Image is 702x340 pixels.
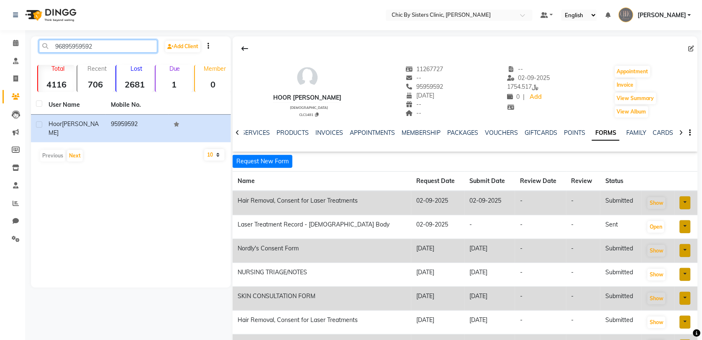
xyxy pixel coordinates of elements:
td: - [465,215,515,239]
td: submitted [600,263,642,287]
span: [PERSON_NAME] [49,120,99,137]
button: Show [648,293,666,304]
span: 02-09-2025 [507,74,550,82]
p: Due [157,65,192,72]
td: [DATE] [465,239,515,263]
td: submitted [600,287,642,311]
span: Hoor [49,120,62,128]
button: Show [648,197,666,209]
td: - [566,263,601,287]
th: Review [566,172,601,191]
td: sent [600,215,642,239]
a: SERVICES [241,129,270,137]
a: POINTS [564,129,585,137]
p: Lost [120,65,153,72]
td: [DATE] [411,287,465,311]
a: APPOINTMENTS [350,129,395,137]
div: Hoor [PERSON_NAME] [273,93,341,102]
th: Mobile No. [106,95,168,115]
button: Show [648,269,666,281]
td: - [515,239,566,263]
td: submitted [600,311,642,335]
td: - [566,311,601,335]
span: [PERSON_NAME] [638,11,686,20]
button: Open [648,221,664,233]
a: FAMILY [626,129,646,137]
span: -- [406,109,422,117]
span: [DATE] [406,92,435,99]
span: | [523,93,525,101]
img: EILISH FOX [619,8,633,22]
a: Add [528,91,543,103]
div: Back to Client [236,41,254,57]
a: INVOICES [315,129,343,137]
td: submitted [600,239,642,263]
a: GIFTCARDS [525,129,557,137]
td: [DATE] [411,311,465,335]
span: -- [507,65,523,73]
p: Recent [81,65,114,72]
td: Laser Treatment Record - [DEMOGRAPHIC_DATA] Body [233,215,411,239]
a: PRODUCTS [277,129,309,137]
td: - [566,287,601,311]
img: logo [21,3,79,27]
span: 1754.517 [507,83,539,90]
button: Request New Form [233,155,292,168]
strong: 1 [156,79,192,90]
button: View Summary [615,93,656,104]
p: Total [41,65,75,72]
td: [DATE] [465,287,515,311]
span: 11267727 [406,65,443,73]
td: [DATE] [411,263,465,287]
th: User Name [44,95,106,115]
strong: 2681 [116,79,153,90]
button: Appointment [615,66,651,77]
td: NURSING TRIAGE/NOTES [233,263,411,287]
button: Next [67,150,83,162]
strong: 706 [77,79,114,90]
span: 0 [507,93,520,100]
th: Status [600,172,642,191]
a: CARDS [653,129,674,137]
td: 02-09-2025 [411,215,465,239]
td: [DATE] [465,311,515,335]
button: Invoice [615,79,636,91]
button: Show [648,245,666,257]
td: [DATE] [465,263,515,287]
a: VOUCHERS [485,129,518,137]
td: - [566,239,601,263]
span: [DEMOGRAPHIC_DATA] [290,106,328,110]
strong: 0 [195,79,232,90]
a: PACKAGES [447,129,478,137]
span: 95959592 [406,83,443,90]
a: Add Client [165,41,200,52]
button: Show [648,317,666,328]
td: Hair Removal, Consent for Laser Treatments [233,191,411,215]
td: Nordly's Consent Form [233,239,411,263]
td: SKIN CONSULTATION FORM [233,287,411,311]
strong: 4116 [38,79,75,90]
th: Name [233,172,411,191]
td: 95959592 [106,115,168,142]
p: Member [198,65,232,72]
a: FORMS [592,126,620,141]
td: - [515,215,566,239]
td: - [515,191,566,215]
td: 02-09-2025 [465,191,515,215]
div: CLC1481 [277,111,341,117]
img: avatar [295,65,320,90]
span: -- [406,74,422,82]
td: 02-09-2025 [411,191,465,215]
input: Search by Name/Mobile/Email/Code [39,40,157,53]
td: submitted [600,191,642,215]
td: - [566,215,601,239]
td: - [515,287,566,311]
span: ﷼ [532,83,539,90]
th: Review Date [515,172,566,191]
th: Request Date [411,172,465,191]
td: - [515,263,566,287]
th: Submit Date [465,172,515,191]
td: Hair Removal, Consent for Laser Treatments [233,311,411,335]
td: - [515,311,566,335]
a: MEMBERSHIP [402,129,441,137]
